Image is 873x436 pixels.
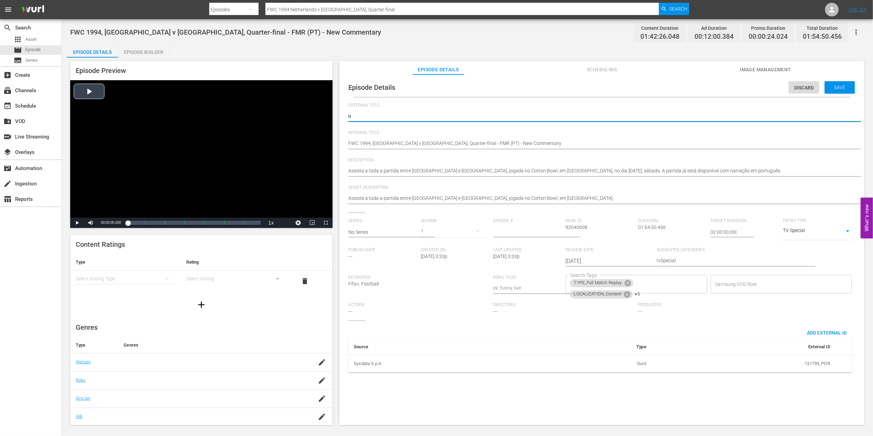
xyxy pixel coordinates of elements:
span: Season: [421,218,490,224]
span: FWC 1994, [GEOGRAPHIC_DATA] v [GEOGRAPHIC_DATA], Quarter-final - FMR (PT) - New Commentary [70,28,381,36]
span: Wurl ID: [566,218,635,224]
button: Discard [789,81,819,94]
td: Guid [547,355,652,373]
th: Source [348,339,547,355]
span: Content Ratings [76,240,125,249]
span: Episode Preview [76,66,126,75]
button: Play [70,218,84,228]
div: Episode Builder [118,44,170,60]
button: Fullscreen [319,218,333,228]
div: Total Duration [803,23,842,33]
span: 92040608 [566,225,588,230]
span: Duration: [638,218,707,224]
span: Create [3,71,12,79]
span: Target Duration: [711,218,780,224]
span: Short Description [348,185,852,191]
th: External ID [652,339,836,355]
th: Type [70,337,118,353]
span: External Title [348,103,852,108]
span: Created On: [421,247,490,253]
button: Playback Rate [264,218,278,228]
button: Picture-in-Picture [305,218,319,228]
span: 01:54:50.456 [638,225,666,230]
span: Producers [638,302,780,308]
button: Mute [84,218,98,228]
div: Progress Bar [128,221,261,225]
img: ans4CAIJ8jUAAAAAAAAAAAAAAAAAAAAAAAAgQb4GAAAAAAAAAAAAAAAAAAAAAAAAJMjXAAAAAAAAAAAAAAAAAAAAAAAAgAT5G... [16,2,49,18]
textarea: Copy of Holanda x [GEOGRAPHIC_DATA] | Quartas de final | Copa do Mundo FIFA de 1994, nos [GEOGRAP... [348,112,852,121]
span: Ingestion [3,180,12,188]
div: TYPE_Full Match Replay [570,279,633,287]
span: Publish Date: [348,247,417,253]
span: Entry Type: [783,218,852,224]
span: Add External Id [801,330,852,336]
button: Open Feedback Widget [861,198,873,239]
span: Episode Details [348,83,395,92]
span: Release Date: [566,247,653,253]
span: Scheduling [576,65,628,74]
span: Description [348,158,852,163]
span: [DATE] 3:33p [493,254,520,259]
span: Live Streaming [3,133,12,141]
span: Schedule [3,102,12,110]
span: 01:54:50.456 [803,33,842,41]
button: Search [659,3,689,15]
table: simple table [348,339,852,373]
span: Suggested Categories: [657,247,798,253]
span: Automation [3,164,12,172]
td: 131793_POR [652,355,836,373]
button: Episode Details [67,44,118,58]
span: --- [348,254,352,259]
span: Series: [348,218,417,224]
a: Nielsen [76,359,91,364]
span: Fifa+, Football [348,281,379,287]
span: [DATE] 3:33p [421,254,447,259]
div: LOCALIZATION_Content [570,290,633,299]
th: Rating [181,254,291,270]
span: Episode [25,46,41,53]
table: simple table [70,254,333,292]
span: Search [669,3,687,15]
span: Series [14,56,22,64]
th: Type [547,339,652,355]
th: Sysdata S.p.A. [348,355,547,373]
div: Episode Details [67,44,118,60]
button: Save [825,81,855,94]
span: Roku Tags: [493,275,562,280]
span: --- [638,308,642,314]
button: Add External Id [801,326,852,339]
span: 00:12:00.384 [695,33,734,41]
span: 00:00:00.000 [101,221,121,225]
a: Roku [76,377,86,383]
span: 00:00:24.024 [749,33,788,41]
span: Last Updated: [493,247,562,253]
span: --- [493,308,497,314]
span: Overlays [3,148,12,156]
span: 01:42:26.048 [640,33,679,41]
span: Genres [76,323,98,331]
a: Sinclair [76,396,90,401]
span: +1 [635,291,640,297]
span: Image Management [740,65,791,74]
textarea: Assista a toda a partida entre [GEOGRAPHIC_DATA] e [GEOGRAPHIC_DATA], jogada no Cotton Bowl, em [... [348,195,852,203]
span: --- [348,308,352,314]
span: Channels [3,86,12,95]
th: Type [70,254,181,270]
span: Discard [789,85,819,90]
button: Episode Builder [118,44,170,58]
span: Search [3,24,12,32]
span: Asset [25,36,37,43]
span: Save [829,85,851,90]
span: Asset [14,35,22,44]
span: LOCALIZATION_Content [570,291,626,297]
textarea: tvSpecial [657,257,798,265]
div: 1 [421,221,486,241]
span: Series [25,57,38,64]
span: Keywords: [348,275,490,280]
div: Ad Duration [695,23,734,33]
button: delete [297,273,313,289]
a: Sign Out [849,7,866,12]
textarea: Assista a toda a partida entre [GEOGRAPHIC_DATA] e [GEOGRAPHIC_DATA], jogada no Cotton Bowl, em [... [348,167,852,175]
div: Video Player [70,80,333,228]
span: Reports [3,195,12,203]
